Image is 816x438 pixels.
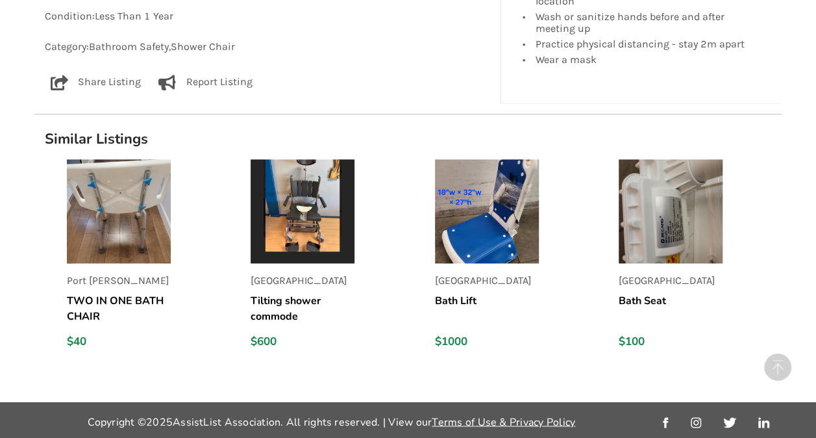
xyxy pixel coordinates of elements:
[663,417,668,428] img: facebook_link
[432,415,575,429] a: Terms of Use & Privacy Policy
[723,417,736,428] img: twitter_link
[45,40,491,55] p: Category: Bathroom Safety , Shower Chair
[67,274,171,289] p: Port [PERSON_NAME]
[435,159,539,263] img: listing
[78,75,141,90] p: Share Listing
[67,335,171,349] div: $40
[535,9,754,36] div: Wash or sanitize hands before and after meeting up
[251,335,354,349] div: $600
[435,293,539,324] h5: Bath Lift
[758,417,769,428] img: linkedin_link
[67,159,230,360] a: listingPort [PERSON_NAME]TWO IN ONE BATH CHAIR$40
[67,293,171,324] h5: TWO IN ONE BATH CHAIR
[251,159,414,360] a: listing[GEOGRAPHIC_DATA]Tilting shower commode$600
[435,335,539,349] div: $1000
[535,52,754,66] div: Wear a mask
[251,274,354,289] p: [GEOGRAPHIC_DATA]
[34,130,782,148] h1: Similar Listings
[45,9,491,24] p: Condition: Less Than 1 Year
[619,159,782,360] a: listing[GEOGRAPHIC_DATA]Bath Seat$100
[251,159,354,263] img: listing
[619,274,723,289] p: [GEOGRAPHIC_DATA]
[619,335,723,349] div: $100
[186,75,253,90] p: Report Listing
[619,159,723,263] img: listing
[435,274,539,289] p: [GEOGRAPHIC_DATA]
[67,159,171,263] img: listing
[535,36,754,52] div: Practice physical distancing - stay 2m apart
[619,293,723,324] h5: Bath Seat
[251,293,354,324] h5: Tilting shower commode
[435,159,598,360] a: listing[GEOGRAPHIC_DATA]Bath Lift$1000
[691,417,701,428] img: instagram_link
